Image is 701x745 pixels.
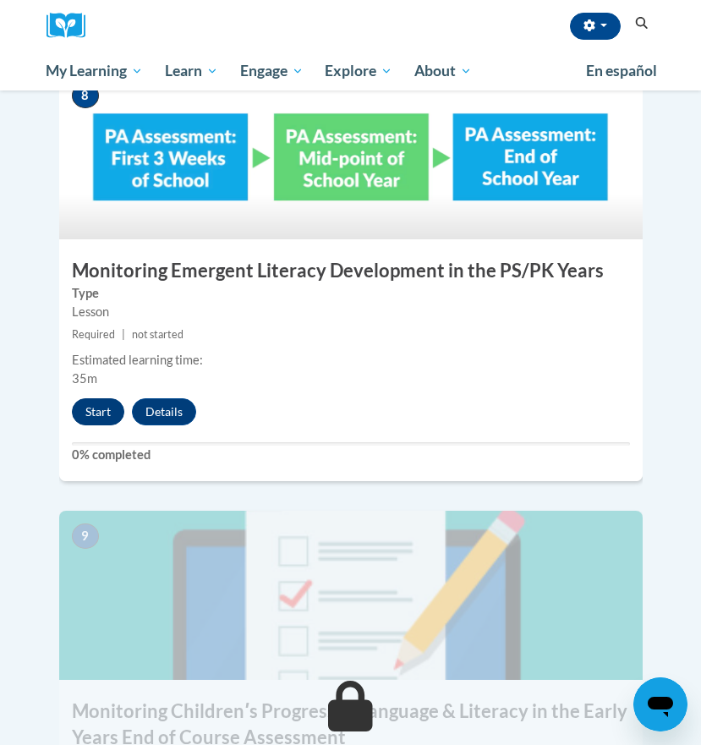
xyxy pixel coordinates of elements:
a: Engage [229,52,315,90]
button: Search [629,14,654,34]
span: Engage [240,61,304,81]
span: 8 [72,83,99,108]
button: Start [72,398,124,425]
div: Estimated learning time: [72,351,630,370]
span: Required [72,328,115,341]
label: 0% completed [72,446,630,464]
img: Course Image [59,70,643,239]
a: My Learning [36,52,155,90]
span: Learn [165,61,218,81]
span: Explore [325,61,392,81]
a: About [403,52,483,90]
a: Explore [314,52,403,90]
div: Main menu [34,52,668,90]
iframe: Button to launch messaging window [633,677,687,731]
button: Account Settings [570,13,621,40]
span: En español [586,62,657,79]
a: En español [575,53,668,89]
label: Type [72,284,630,303]
span: About [414,61,472,81]
button: Details [132,398,196,425]
img: Course Image [59,511,643,680]
span: | [122,328,125,341]
a: Cox Campus [47,13,97,39]
span: 9 [72,523,99,549]
img: Logo brand [47,13,97,39]
a: Learn [154,52,229,90]
span: 35m [72,371,97,386]
span: not started [132,328,183,341]
span: My Learning [46,61,143,81]
h3: Monitoring Emergent Literacy Development in the PS/PK Years [59,258,643,284]
div: Lesson [72,303,630,321]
